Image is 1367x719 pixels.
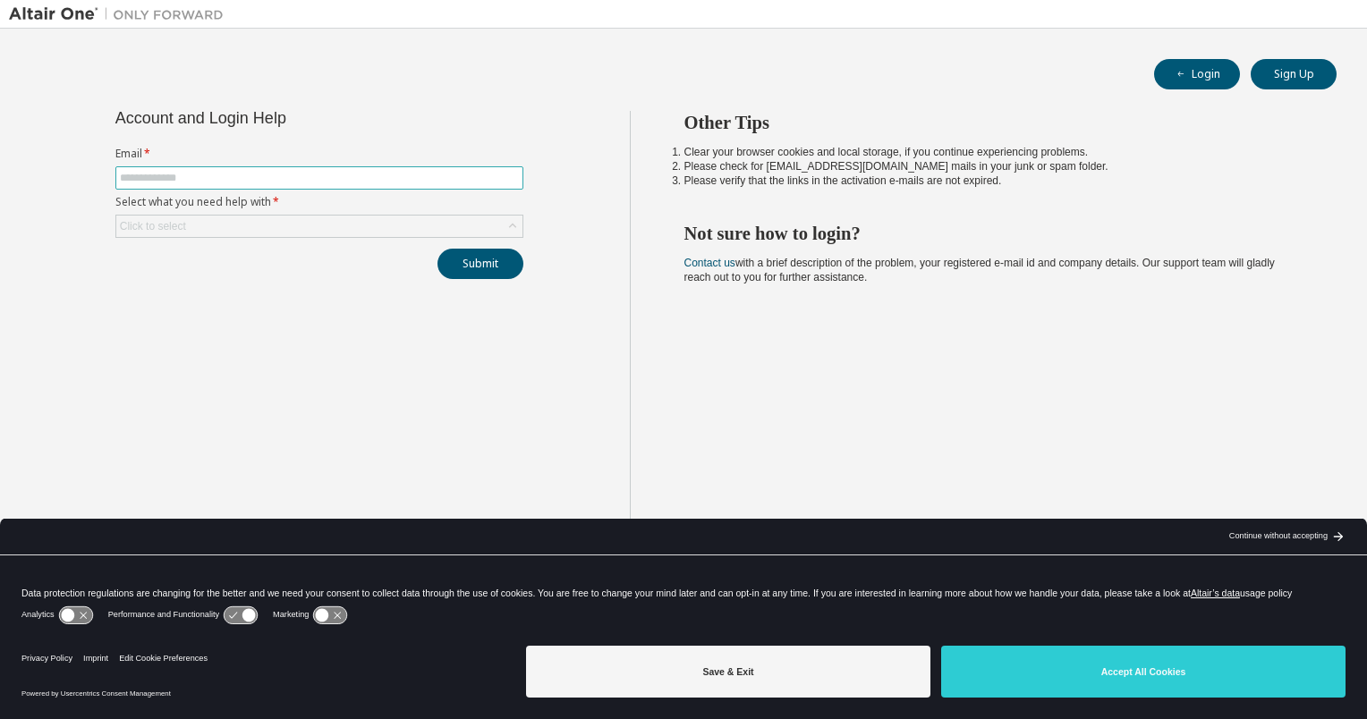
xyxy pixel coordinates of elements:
div: Click to select [120,219,186,233]
h2: Not sure how to login? [684,222,1305,245]
li: Please check for [EMAIL_ADDRESS][DOMAIN_NAME] mails in your junk or spam folder. [684,159,1305,173]
div: Account and Login Help [115,111,442,125]
li: Please verify that the links in the activation e-mails are not expired. [684,173,1305,188]
li: Clear your browser cookies and local storage, if you continue experiencing problems. [684,145,1305,159]
a: Contact us [684,257,735,269]
label: Select what you need help with [115,195,523,209]
button: Submit [437,249,523,279]
div: Click to select [116,216,522,237]
button: Sign Up [1251,59,1337,89]
label: Email [115,147,523,161]
img: Altair One [9,5,233,23]
h2: Other Tips [684,111,1305,134]
button: Login [1154,59,1240,89]
span: with a brief description of the problem, your registered e-mail id and company details. Our suppo... [684,257,1275,283]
